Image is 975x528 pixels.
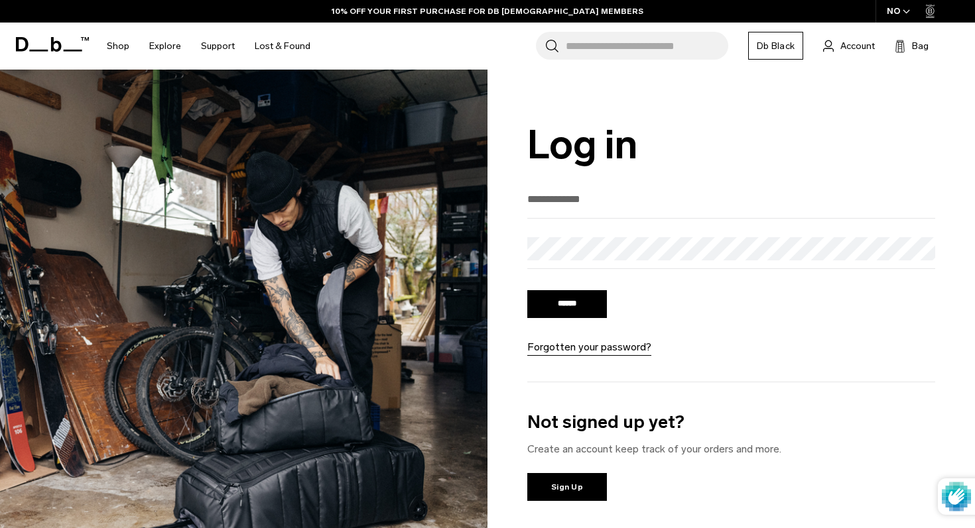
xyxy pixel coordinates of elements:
[942,478,971,515] img: Protected by hCaptcha
[895,38,929,54] button: Bag
[912,39,929,53] span: Bag
[149,23,181,70] a: Explore
[107,23,129,70] a: Shop
[201,23,235,70] a: Support
[823,38,875,54] a: Account
[527,123,935,167] h1: Log in
[527,409,935,436] h3: Not signed up yet?
[527,441,935,457] p: Create an account keep track of your orders and more.
[527,473,607,501] a: Sign Up
[255,23,310,70] a: Lost & Found
[97,23,320,70] nav: Main Navigation
[748,32,803,60] a: Db Black
[840,39,875,53] span: Account
[527,339,651,355] a: Forgotten your password?
[332,5,643,17] a: 10% OFF YOUR FIRST PURCHASE FOR DB [DEMOGRAPHIC_DATA] MEMBERS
